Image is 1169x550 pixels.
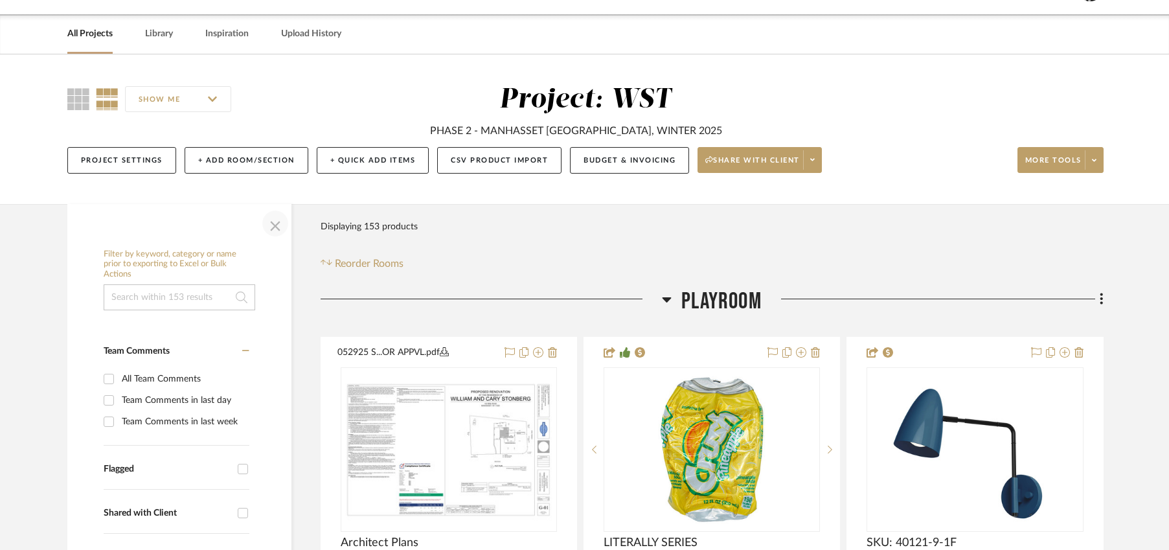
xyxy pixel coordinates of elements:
a: All Projects [67,25,113,43]
button: + Add Room/Section [185,147,308,174]
span: Reorder Rooms [335,256,403,271]
button: Close [262,211,288,236]
img: SKU: 40121-9-1F [891,369,1058,531]
div: Team Comments in last day [122,390,246,411]
a: Library [145,25,173,43]
span: Architect Plans [341,536,418,550]
span: Team Comments [104,347,170,356]
div: Flagged [104,464,231,475]
a: Inspiration [205,25,249,43]
div: Displaying 153 products [321,214,418,240]
span: LITERALLY SERIES [604,536,698,550]
button: 052925 S...OR APPVL.pdf [337,345,497,361]
span: More tools [1025,155,1082,175]
button: Project Settings [67,147,176,174]
div: Team Comments in last week [122,411,246,432]
div: Project: WST [499,86,671,113]
div: Shared with Client [104,508,231,519]
a: Upload History [281,25,341,43]
button: + Quick Add Items [317,147,429,174]
button: More tools [1017,147,1104,173]
div: PHASE 2 - MANHASSET [GEOGRAPHIC_DATA], WINTER 2025 [430,123,722,139]
button: Reorder Rooms [321,256,404,271]
span: Playroom [681,288,762,315]
button: Share with client [698,147,822,173]
input: Search within 153 results [104,284,255,310]
span: Share with client [705,155,800,175]
div: All Team Comments [122,369,246,389]
button: Budget & Invoicing [570,147,689,174]
h6: Filter by keyword, category or name prior to exporting to Excel or Bulk Actions [104,249,255,280]
img: Architect Plans [342,378,556,521]
button: CSV Product Import [437,147,562,174]
span: SKU: 40121-9-1F [867,536,957,550]
img: LITERALLY SERIES [658,369,766,531]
